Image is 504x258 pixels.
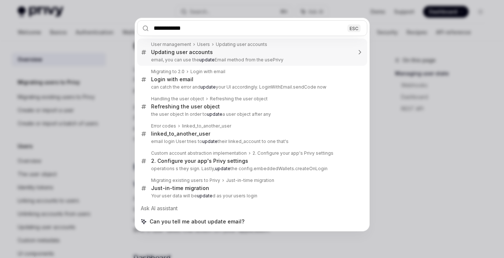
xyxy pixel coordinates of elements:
[200,84,216,90] b: update
[151,193,352,199] p: Your user data will be d as your users login
[207,111,222,117] b: update
[150,218,244,225] span: Can you tell me about update email?
[151,111,352,117] p: the user object In order to a user object after any
[215,166,230,171] b: update
[151,76,193,83] div: Login with email
[226,178,274,183] div: Just-in-time migration
[151,69,185,75] div: Migrating to 2.0
[151,49,213,55] div: Updating user accounts
[151,123,176,129] div: Error codes
[151,166,352,172] p: operations s they sign. Lastly, the config.embeddedWallets.createOnLogin
[151,42,191,47] div: User management
[210,96,268,102] div: Refreshing the user object
[151,139,352,144] p: email login User tries to their linked_account to one that's
[199,57,215,62] b: update
[151,150,247,156] div: Custom account abstraction implementation
[151,158,248,164] div: 2. Configure your app's Privy settings
[197,193,212,198] b: update
[197,42,210,47] div: Users
[216,42,267,47] div: Updating user accounts
[202,139,218,144] b: update
[182,123,231,129] div: linked_to_another_user
[151,130,210,137] div: linked_to_another_user
[151,84,352,90] p: can catch the error and your UI accordingly. LoginWithEmail.sendCode now
[151,57,352,63] p: email, you can use the Email method from the usePrivy
[190,69,225,75] div: Login with email
[151,185,209,191] div: Just-in-time migration
[151,103,220,110] div: Refreshing the user object
[151,96,204,102] div: Handling the user object
[253,150,333,156] div: 2. Configure your app's Privy settings
[137,202,367,215] div: Ask AI assistant
[347,24,361,32] div: ESC
[151,178,220,183] div: Migrating existing users to Privy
